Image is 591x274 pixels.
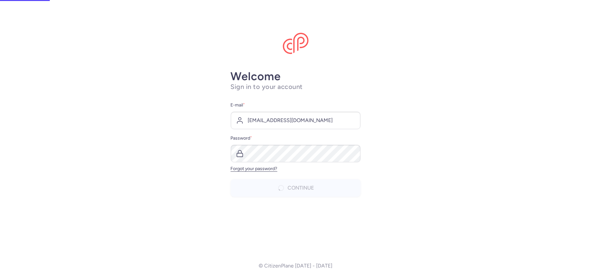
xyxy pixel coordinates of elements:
[231,101,361,109] label: E-mail
[259,263,332,269] p: © CitizenPlane [DATE] - [DATE]
[283,33,309,54] img: CitizenPlane logo
[231,179,361,197] button: Continue
[231,69,281,83] strong: Welcome
[288,185,314,191] span: Continue
[231,134,361,142] label: Password
[231,83,361,91] h1: Sign in to your account
[231,112,361,129] input: user@example.com
[231,166,277,171] a: Forgot your password?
